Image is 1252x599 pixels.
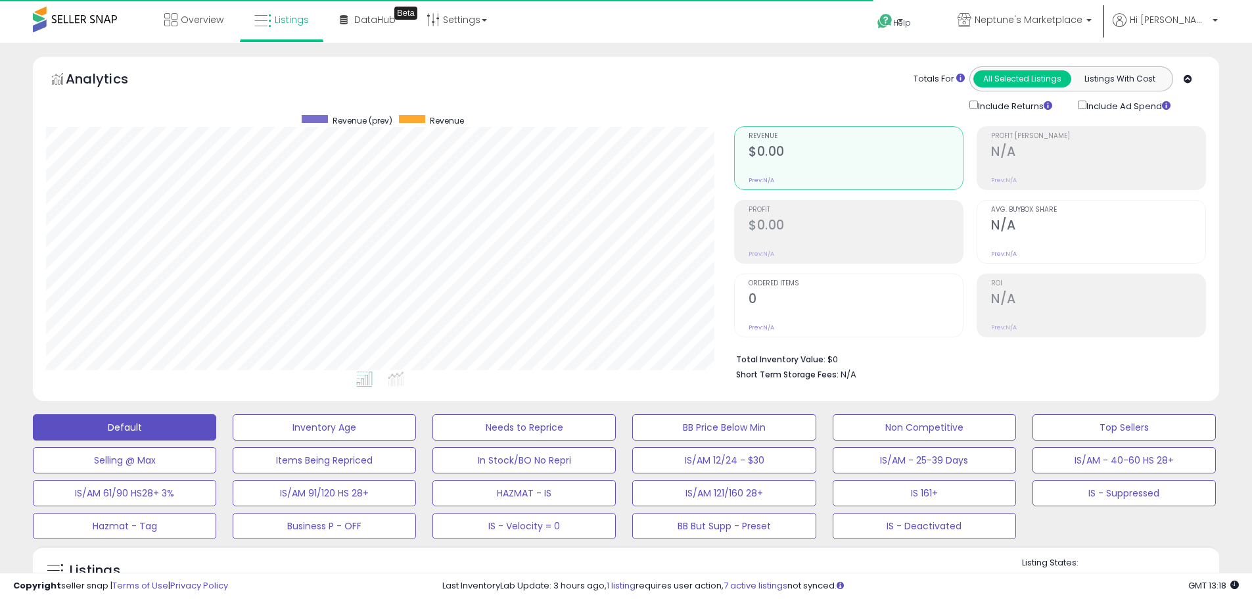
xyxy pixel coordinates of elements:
[1032,447,1216,473] button: IS/AM - 40-60 HS 28+
[833,414,1016,441] button: Non Competitive
[749,291,963,309] h2: 0
[632,480,816,506] button: IS/AM 121/160 28+
[749,176,774,184] small: Prev: N/A
[893,17,911,28] span: Help
[991,144,1205,162] h2: N/A
[749,280,963,287] span: Ordered Items
[233,414,416,441] button: Inventory Age
[1032,480,1216,506] button: IS - Suppressed
[736,354,825,365] b: Total Inventory Value:
[112,579,168,592] a: Terms of Use
[1022,557,1219,569] p: Listing States:
[749,144,963,162] h2: $0.00
[749,133,963,140] span: Revenue
[354,13,396,26] span: DataHub
[233,447,416,473] button: Items Being Repriced
[33,447,216,473] button: Selling @ Max
[432,513,616,539] button: IS - Velocity = 0
[333,115,392,126] span: Revenue (prev)
[991,323,1017,331] small: Prev: N/A
[1068,98,1192,113] div: Include Ad Spend
[833,447,1016,473] button: IS/AM - 25-39 Days
[991,176,1017,184] small: Prev: N/A
[170,579,228,592] a: Privacy Policy
[607,579,636,592] a: 1 listing
[749,323,774,331] small: Prev: N/A
[991,206,1205,214] span: Avg. Buybox Share
[233,513,416,539] button: Business P - OFF
[749,250,774,258] small: Prev: N/A
[991,218,1205,235] h2: N/A
[991,250,1017,258] small: Prev: N/A
[13,579,61,592] strong: Copyright
[833,513,1016,539] button: IS - Deactivated
[442,580,1239,592] div: Last InventoryLab Update: 3 hours ago, requires user action, not synced.
[432,447,616,473] button: In Stock/BO No Repri
[991,133,1205,140] span: Profit [PERSON_NAME]
[394,7,417,20] div: Tooltip anchor
[960,98,1068,113] div: Include Returns
[275,13,309,26] span: Listings
[867,3,937,43] a: Help
[632,414,816,441] button: BB Price Below Min
[1130,13,1209,26] span: Hi [PERSON_NAME]
[975,13,1082,26] span: Neptune's Marketplace
[181,13,223,26] span: Overview
[1134,572,1183,583] label: Deactivated
[33,414,216,441] button: Default
[1032,414,1216,441] button: Top Sellers
[736,369,839,380] b: Short Term Storage Fees:
[991,291,1205,309] h2: N/A
[1071,70,1169,87] button: Listings With Cost
[66,70,154,91] h5: Analytics
[632,513,816,539] button: BB But Supp - Preset
[973,70,1071,87] button: All Selected Listings
[833,480,1016,506] button: IS 161+
[841,368,856,381] span: N/A
[233,480,416,506] button: IS/AM 91/120 HS 28+
[991,280,1205,287] span: ROI
[736,350,1196,366] li: $0
[877,13,893,30] i: Get Help
[914,73,965,85] div: Totals For
[70,562,120,580] h5: Listings
[724,579,787,592] a: 7 active listings
[749,206,963,214] span: Profit
[33,513,216,539] button: Hazmat - Tag
[13,580,228,592] div: seller snap | |
[632,447,816,473] button: IS/AM 12/24 - $30
[749,218,963,235] h2: $0.00
[432,480,616,506] button: HAZMAT - IS
[1188,579,1239,592] span: 2025-09-15 13:18 GMT
[1035,572,1059,583] label: Active
[33,480,216,506] button: IS/AM 61/90 HS28+ 3%
[430,115,464,126] span: Revenue
[1113,13,1218,43] a: Hi [PERSON_NAME]
[432,414,616,441] button: Needs to Reprice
